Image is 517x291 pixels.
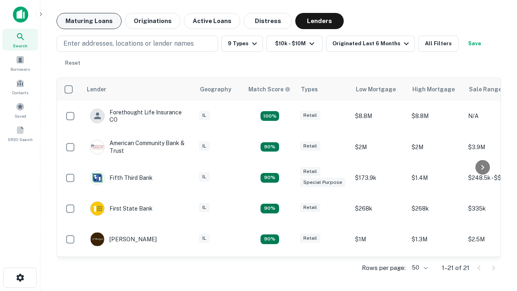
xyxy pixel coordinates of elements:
[221,36,263,52] button: 9 Types
[351,162,408,193] td: $173.9k
[351,78,408,101] th: Low Mortgage
[261,142,279,152] div: Matching Properties: 2, hasApolloMatch: undefined
[296,78,351,101] th: Types
[2,52,38,74] a: Borrowers
[266,36,323,52] button: $10k - $10M
[408,255,464,285] td: $7M
[418,36,458,52] button: All Filters
[90,232,157,247] div: [PERSON_NAME]
[408,131,464,162] td: $2M
[469,84,502,94] div: Sale Range
[351,224,408,255] td: $1M
[244,78,296,101] th: Capitalize uses an advanced AI algorithm to match your search with the best lender. The match sco...
[300,203,320,212] div: Retail
[261,204,279,213] div: Matching Properties: 2, hasApolloMatch: undefined
[442,263,469,273] p: 1–21 of 21
[90,139,187,154] div: American Community Bank & Trust
[248,85,290,94] div: Capitalize uses an advanced AI algorithm to match your search with the best lender. The match sco...
[261,234,279,244] div: Matching Properties: 2, hasApolloMatch: undefined
[184,13,240,29] button: Active Loans
[199,141,210,151] div: IL
[90,109,187,123] div: Forethought Life Insurance CO
[408,101,464,131] td: $8.8M
[462,36,488,52] button: Save your search to get updates of matches that match your search criteria.
[300,111,320,120] div: Retail
[90,140,104,154] img: picture
[60,55,86,71] button: Reset
[300,141,320,151] div: Retail
[199,111,210,120] div: IL
[261,173,279,183] div: Matching Properties: 2, hasApolloMatch: undefined
[351,101,408,131] td: $8.8M
[11,66,30,72] span: Borrowers
[57,13,122,29] button: Maturing Loans
[2,29,38,51] a: Search
[90,201,153,216] div: First State Bank
[57,36,218,52] button: Enter addresses, locations or lender names
[199,203,210,212] div: IL
[408,78,464,101] th: High Mortgage
[408,193,464,224] td: $268k
[2,99,38,121] a: Saved
[90,202,104,215] img: picture
[412,84,455,94] div: High Mortgage
[351,131,408,162] td: $2M
[300,234,320,243] div: Retail
[90,171,153,185] div: Fifth Third Bank
[477,226,517,265] iframe: Chat Widget
[261,111,279,121] div: Matching Properties: 4, hasApolloMatch: undefined
[301,84,318,94] div: Types
[332,39,411,48] div: Originated Last 6 Months
[300,178,345,187] div: Special Purpose
[90,232,104,246] img: picture
[248,85,289,94] h6: Match Score
[13,42,27,49] span: Search
[244,13,292,29] button: Distress
[300,167,320,176] div: Retail
[195,78,244,101] th: Geography
[199,234,210,243] div: IL
[351,193,408,224] td: $268k
[15,113,26,119] span: Saved
[13,6,28,23] img: capitalize-icon.png
[351,255,408,285] td: $2.7M
[87,84,106,94] div: Lender
[125,13,181,29] button: Originations
[90,171,104,185] img: picture
[408,162,464,193] td: $1.4M
[295,13,344,29] button: Lenders
[2,76,38,97] a: Contacts
[8,136,33,143] span: SREO Search
[12,89,28,96] span: Contacts
[362,263,406,273] p: Rows per page:
[356,84,396,94] div: Low Mortgage
[82,78,195,101] th: Lender
[200,84,231,94] div: Geography
[63,39,194,48] p: Enter addresses, locations or lender names
[2,122,38,144] a: SREO Search
[199,172,210,181] div: IL
[326,36,415,52] button: Originated Last 6 Months
[408,224,464,255] td: $1.3M
[409,262,429,274] div: 50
